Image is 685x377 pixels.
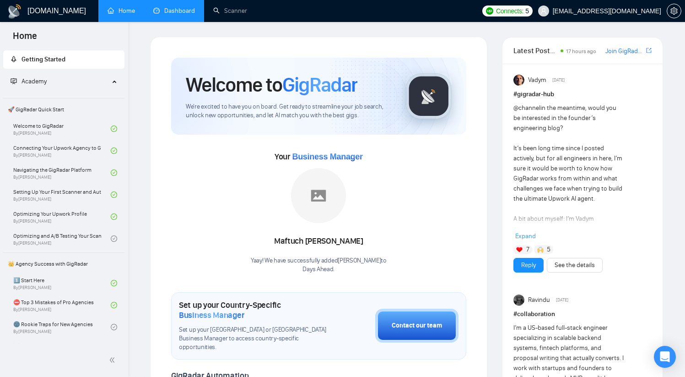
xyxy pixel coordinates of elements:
[406,73,452,119] img: gigradar-logo.png
[111,235,117,242] span: check-circle
[513,295,524,306] img: Ravindu
[179,326,329,352] span: Set up your [GEOGRAPHIC_DATA] or [GEOGRAPHIC_DATA] Business Manager to access country-specific op...
[496,6,523,16] span: Connects:
[111,191,117,198] span: check-circle
[186,103,391,120] span: We're excited to have you on board. Get ready to streamline your job search, unlock new opportuni...
[282,72,357,97] span: GigRadar
[556,296,568,304] span: [DATE]
[521,260,536,270] a: Reply
[251,234,387,249] div: Maftuch [PERSON_NAME]
[486,7,493,15] img: upwork-logo.png
[540,8,547,14] span: user
[22,77,47,85] span: Academy
[13,273,111,293] a: 1️⃣ Start HereBy[PERSON_NAME]
[513,309,652,319] h1: # collaboration
[186,72,357,97] h1: Welcome to
[4,255,124,273] span: 👑 Agency Success with GigRadar
[566,48,596,55] span: 17 hours ago
[3,50,124,69] li: Getting Started
[513,104,540,112] span: @channel
[11,77,47,85] span: Academy
[654,346,676,368] div: Open Intercom Messenger
[13,342,101,351] span: ☠️ Fatal Traps for Solo Freelancers
[251,265,387,274] p: Days Ahead .
[528,75,546,85] span: Vadym
[375,309,458,343] button: Contact our team
[111,324,117,330] span: check-circle
[111,302,117,308] span: check-circle
[528,295,550,305] span: Ravindu
[646,46,652,55] a: export
[526,245,529,254] span: 7
[111,280,117,286] span: check-circle
[291,168,346,223] img: placeholder.png
[605,46,644,56] a: Join GigRadar Slack Community
[13,163,111,183] a: Navigating the GigRadar PlatformBy[PERSON_NAME]
[111,169,117,176] span: check-circle
[513,45,558,56] span: Latest Posts from the GigRadar Community
[11,78,17,84] span: fund-projection-screen
[4,100,124,119] span: 🚀 GigRadar Quick Start
[552,76,565,84] span: [DATE]
[13,229,111,249] a: Optimizing and A/B Testing Your Scanner for Better ResultsBy[PERSON_NAME]
[11,56,17,62] span: rocket
[547,245,550,254] span: 5
[109,355,118,365] span: double-left
[667,4,681,18] button: setting
[555,260,595,270] a: See the details
[179,300,329,320] h1: Set up your Country-Specific
[516,246,523,253] img: ❤️
[5,29,44,49] span: Home
[22,55,65,63] span: Getting Started
[13,141,111,161] a: Connecting Your Upwork Agency to GigRadarBy[PERSON_NAME]
[513,258,544,273] button: Reply
[108,7,135,15] a: homeHome
[13,119,111,139] a: Welcome to GigRadarBy[PERSON_NAME]
[515,232,536,240] span: Expand
[111,126,117,132] span: check-circle
[646,47,652,54] span: export
[251,257,387,274] div: Yaay! We have successfully added [PERSON_NAME] to
[547,258,603,273] button: See the details
[153,7,195,15] a: dashboardDashboard
[13,295,111,315] a: ⛔ Top 3 Mistakes of Pro AgenciesBy[PERSON_NAME]
[667,7,681,15] a: setting
[13,185,111,205] a: Setting Up Your First Scanner and Auto-BidderBy[PERSON_NAME]
[292,152,362,161] span: Business Manager
[525,6,529,16] span: 5
[111,213,117,220] span: check-circle
[513,89,652,99] h1: # gigradar-hub
[7,4,22,19] img: logo
[537,246,544,253] img: 🙌
[513,75,524,86] img: Vadym
[275,152,363,162] span: Your
[179,310,244,320] span: Business Manager
[111,148,117,154] span: check-circle
[13,207,111,227] a: Optimizing Your Upwork ProfileBy[PERSON_NAME]
[213,7,247,15] a: searchScanner
[392,321,442,331] div: Contact our team
[13,317,111,337] a: 🌚 Rookie Traps for New AgenciesBy[PERSON_NAME]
